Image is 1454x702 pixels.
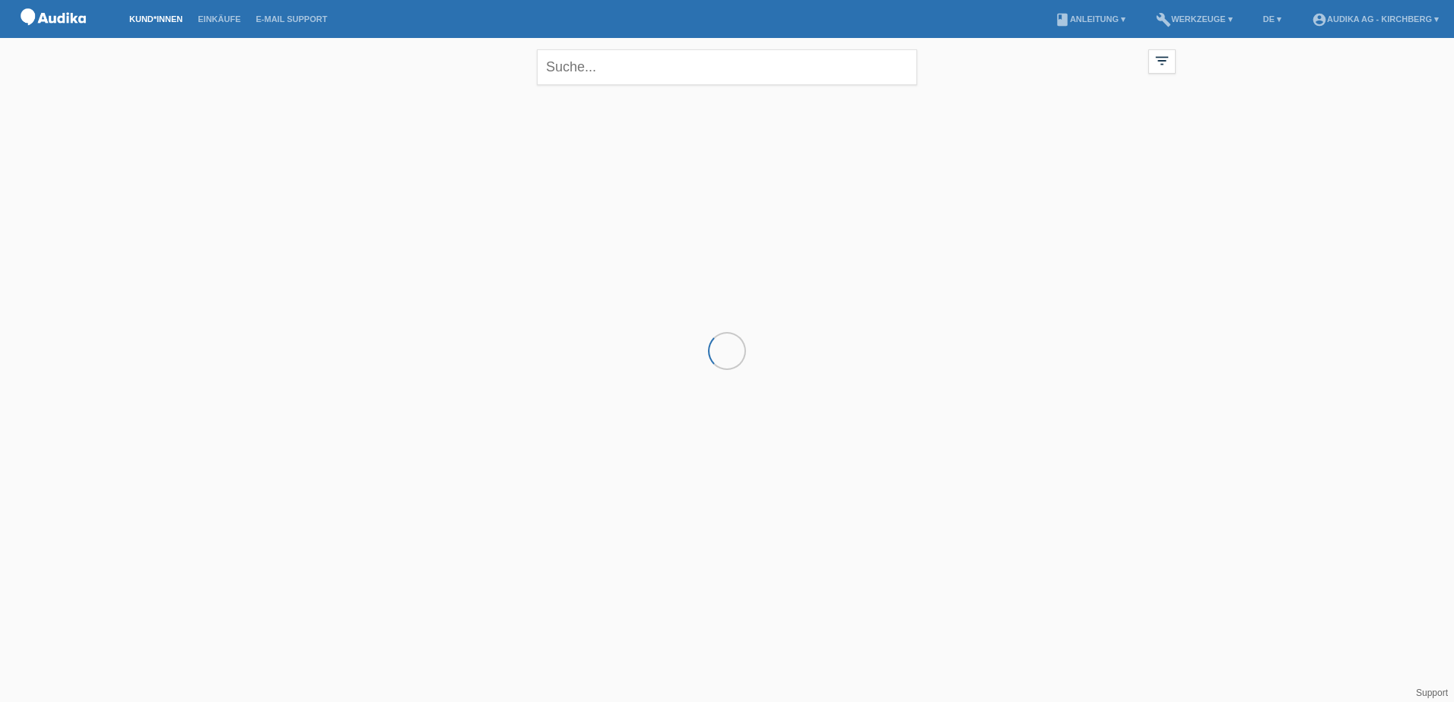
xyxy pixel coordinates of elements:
i: book [1055,12,1070,27]
a: account_circleAudika AG - Kirchberg ▾ [1304,14,1446,24]
a: Kund*innen [122,14,190,24]
a: bookAnleitung ▾ [1047,14,1133,24]
a: DE ▾ [1256,14,1289,24]
i: filter_list [1154,52,1170,69]
a: POS — MF Group [15,30,91,41]
i: build [1156,12,1171,27]
a: E-Mail Support [249,14,335,24]
a: buildWerkzeuge ▾ [1148,14,1240,24]
i: account_circle [1312,12,1327,27]
a: Support [1416,688,1448,698]
input: Suche... [537,49,917,85]
a: Einkäufe [190,14,248,24]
